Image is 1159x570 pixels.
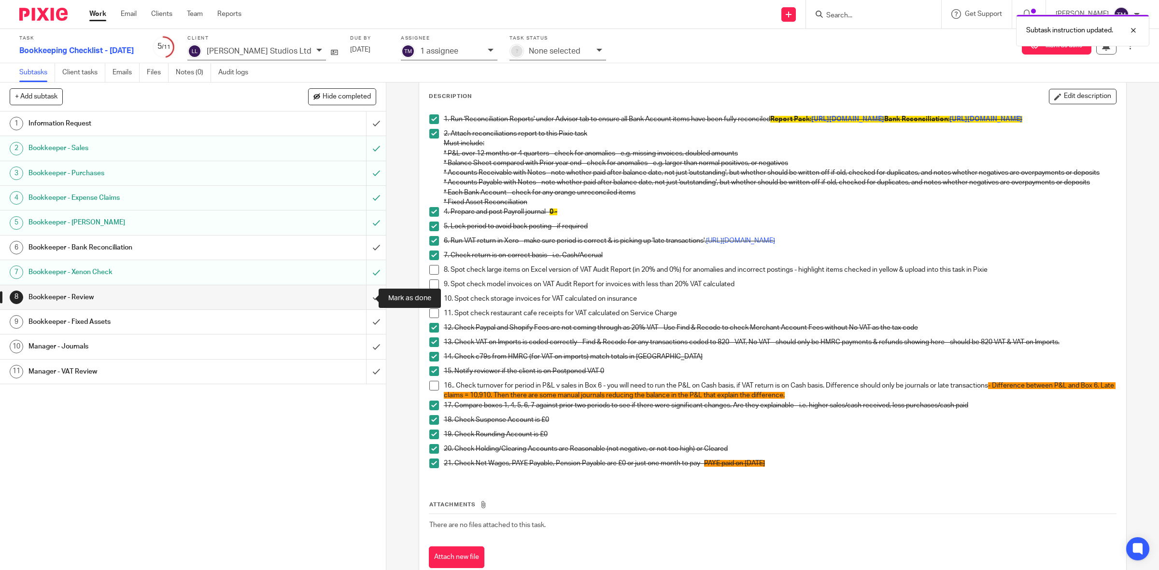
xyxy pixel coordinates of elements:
[10,241,23,254] div: 6
[444,222,1117,231] p: 5. Lock period to avoid back posting - if required
[19,35,140,42] label: Task
[884,116,949,123] span: Bank Reconciliation:
[1049,89,1117,104] button: Edit description
[10,142,23,155] div: 2
[28,315,247,329] h1: Bookkeeper - Fixed Assets
[444,158,1117,168] p: * Balance Sheet compared with Prior year end - check for anomalies - e.g. larger than normal posi...
[176,63,211,82] a: Notes (0)
[151,9,172,19] a: Clients
[429,93,472,100] p: Description
[429,502,476,507] span: Attachments
[429,522,546,528] span: There are no files attached to this task.
[444,279,1117,289] p: 9. Spot check model invoices on VAT Audit Report for invoices with less than 20% VAT calculated
[706,237,775,244] a: [URL][DOMAIN_NAME]
[444,444,1117,454] p: 20. Check Holding/Clearing Accounts are Reasonable (not negative, or not too high) or Cleared
[113,63,140,82] a: Emails
[187,35,338,42] label: Client
[444,459,1117,468] p: 21. Check Net Wages, PAYE Payable, Pension Payable are £0 or just one month to pay -
[444,114,1117,124] p: 1. Run 'Reconciliation Reports' under Advisor tab to ensure all Bank Account items have been full...
[10,315,23,329] div: 9
[704,460,765,467] span: PAYE paid on [DATE]
[401,35,497,42] label: Assignee
[401,44,415,58] img: svg%3E
[10,340,23,353] div: 10
[28,265,247,279] h1: Bookkeeper - Xenon Check
[350,35,389,42] label: Due by
[218,63,255,82] a: Audit logs
[770,116,811,123] span: Report Pack:
[444,168,1117,178] p: * Accounts Receivable with Notes - note whether paid after balance date, not just 'outstanding', ...
[28,215,247,230] h1: Bookkeeper - [PERSON_NAME]
[444,294,1117,304] p: 10. Spot check storage invoices for VAT calculated on insurance
[19,8,68,21] img: Pixie
[323,93,371,101] span: Hide completed
[429,546,484,568] button: Attach new file
[444,178,1117,187] p: * Accounts Payable with Notes - note whether paid after balance date, not just 'outstanding', but...
[949,116,1022,123] a: [URL][DOMAIN_NAME]
[10,117,23,130] div: 1
[444,381,1117,401] p: 16.. Check turnover for period in P&L v sales in Box 6 - you will need to run the P&L on Cash bas...
[444,415,1117,425] p: 18. Check Suspense Account is £0
[444,250,1117,260] p: 7. Check return is on correct basis - i.e. Cash/Accrual
[62,63,105,82] a: Client tasks
[10,291,23,304] div: 8
[529,47,580,56] p: None selected
[10,365,23,378] div: 11
[28,339,247,354] h1: Manager - Journals
[444,149,1117,158] p: * P&L over 12 months or 4 quarters - check for anomalies - e.g. missing invoices, doubled amounts
[10,216,23,230] div: 5
[350,46,370,53] span: [DATE]
[10,88,63,105] button: + Add subtask
[444,207,1117,217] p: 4. Prepare and post Payroll journal -
[162,44,170,50] small: /11
[28,141,247,155] h1: Bookkeeper - Sales
[89,9,106,19] a: Work
[187,9,203,19] a: Team
[811,116,884,123] a: [URL][DOMAIN_NAME]
[444,401,1117,410] p: 17. Compare boxes 1, 4, 5, 6, 7 against prior two periods to see if there were significant change...
[420,47,458,56] p: 1 assignee
[1026,26,1113,35] p: Subtask instruction updated.
[444,323,1117,333] p: 12. Check Paypal and Shopify Fees are not coming through as 20% VAT - Use Find & Recode to check ...
[10,191,23,205] div: 4
[207,47,311,56] p: [PERSON_NAME] Studios Ltd
[550,209,557,215] span: 0 -
[444,197,1117,207] p: * Fixed Asset Reconciliation
[152,41,175,52] div: 5
[121,9,137,19] a: Email
[444,366,1117,376] p: 15. Notify reviewer if the client is on Postponed VAT 0
[10,265,23,279] div: 7
[28,364,247,379] h1: Manager - VAT Review
[217,9,241,19] a: Reports
[147,63,169,82] a: Files
[511,45,523,57] div: ?
[444,352,1117,361] p: 14. Check c79s from HMRC (for VAT on imports) match totals in [GEOGRAPHIC_DATA]
[444,430,1117,439] p: 19. Check Rounding Account is £0
[187,44,202,58] img: svg%3E
[19,63,55,82] a: Subtasks
[444,265,1117,275] p: 8. Spot check large items on Excel version of VAT Audit Report (in 20% and 0%) for anomalies and ...
[28,191,247,205] h1: Bookkeeper - Expense Claims
[444,337,1117,347] p: 13. Check VAT on Imports is coded correctly - Find & Recode for any transactions coded to 820 - V...
[444,188,1117,197] p: * Each Bank Account - check for any orange unreconciled items
[28,290,247,305] h1: Bookkeeper - Review
[28,116,247,131] h1: Information Request
[509,35,606,42] label: Task status
[444,236,1117,246] p: 6. Run VAT return in Xero - make sure period is correct & is picking up 'late transactions'.
[444,139,1117,148] p: Must include:
[308,88,376,105] button: Hide completed
[10,167,23,180] div: 3
[28,240,247,255] h1: Bookkeeper - Bank Reconciliation
[444,308,1117,318] p: 11. Spot check restaurant cafe receipts for VAT calculated on Service Charge
[444,129,1117,139] p: 2. Attach reconciliations report to this Pixie task
[1114,7,1129,22] img: svg%3E
[28,166,247,181] h1: Bookkeeper - Purchases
